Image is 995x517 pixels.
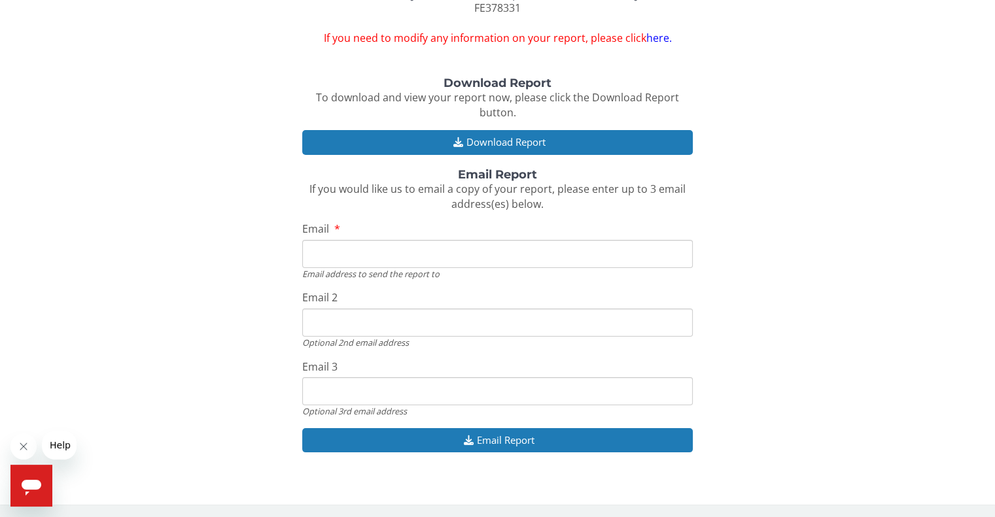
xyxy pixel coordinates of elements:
strong: Email Report [458,167,537,182]
span: FE378331 [474,1,521,15]
iframe: Close message [10,433,37,459]
span: Email [302,222,329,236]
button: Email Report [302,428,692,452]
div: Optional 2nd email address [302,337,692,348]
iframe: Button to launch messaging window [10,465,52,507]
div: Optional 3rd email address [302,405,692,417]
a: here. [646,31,671,45]
span: Email 2 [302,290,338,305]
strong: Download Report [444,76,551,90]
div: Email address to send the report to [302,268,692,280]
span: If you would like us to email a copy of your report, please enter up to 3 email address(es) below. [309,182,686,211]
span: If you need to modify any information on your report, please click [302,31,692,46]
iframe: Message from company [42,431,77,459]
button: Download Report [302,130,692,154]
span: Email 3 [302,359,338,374]
span: To download and view your report now, please click the Download Report button. [316,90,679,120]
